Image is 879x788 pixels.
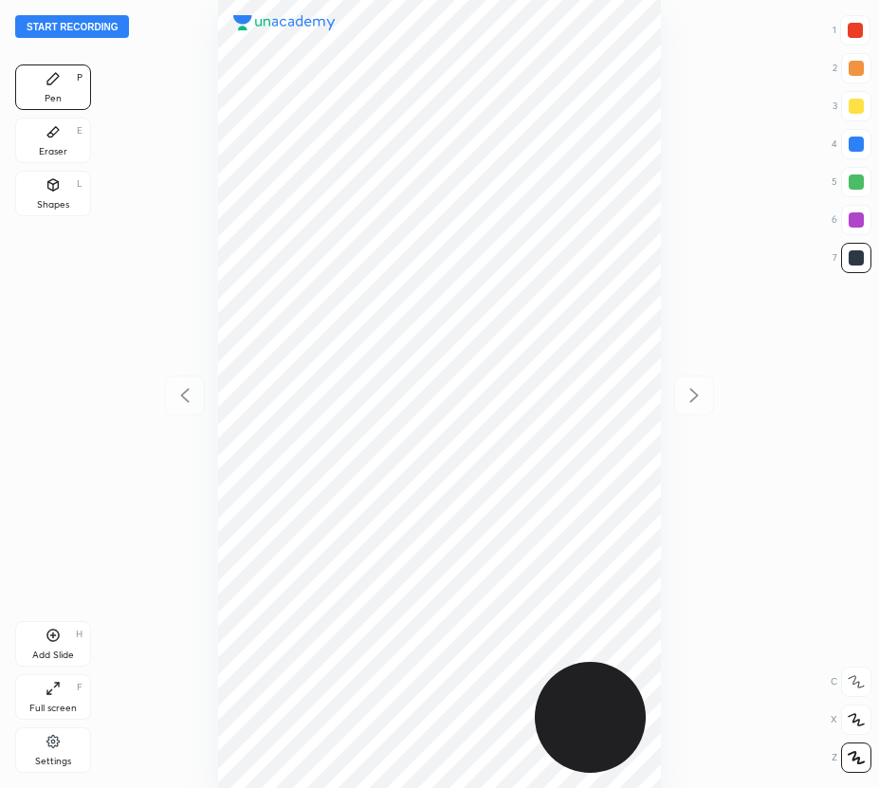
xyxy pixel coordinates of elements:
[15,15,129,38] button: Start recording
[77,126,82,136] div: E
[832,742,871,773] div: Z
[77,73,82,82] div: P
[831,705,871,735] div: X
[39,147,67,156] div: Eraser
[831,667,871,697] div: C
[832,129,871,159] div: 4
[77,179,82,189] div: L
[77,683,82,692] div: F
[29,704,77,713] div: Full screen
[35,757,71,766] div: Settings
[833,53,871,83] div: 2
[833,15,870,46] div: 1
[832,205,871,235] div: 6
[832,167,871,197] div: 5
[833,243,871,273] div: 7
[32,651,74,660] div: Add Slide
[76,630,82,639] div: H
[233,15,336,30] img: logo.38c385cc.svg
[37,200,69,210] div: Shapes
[45,94,62,103] div: Pen
[833,91,871,121] div: 3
